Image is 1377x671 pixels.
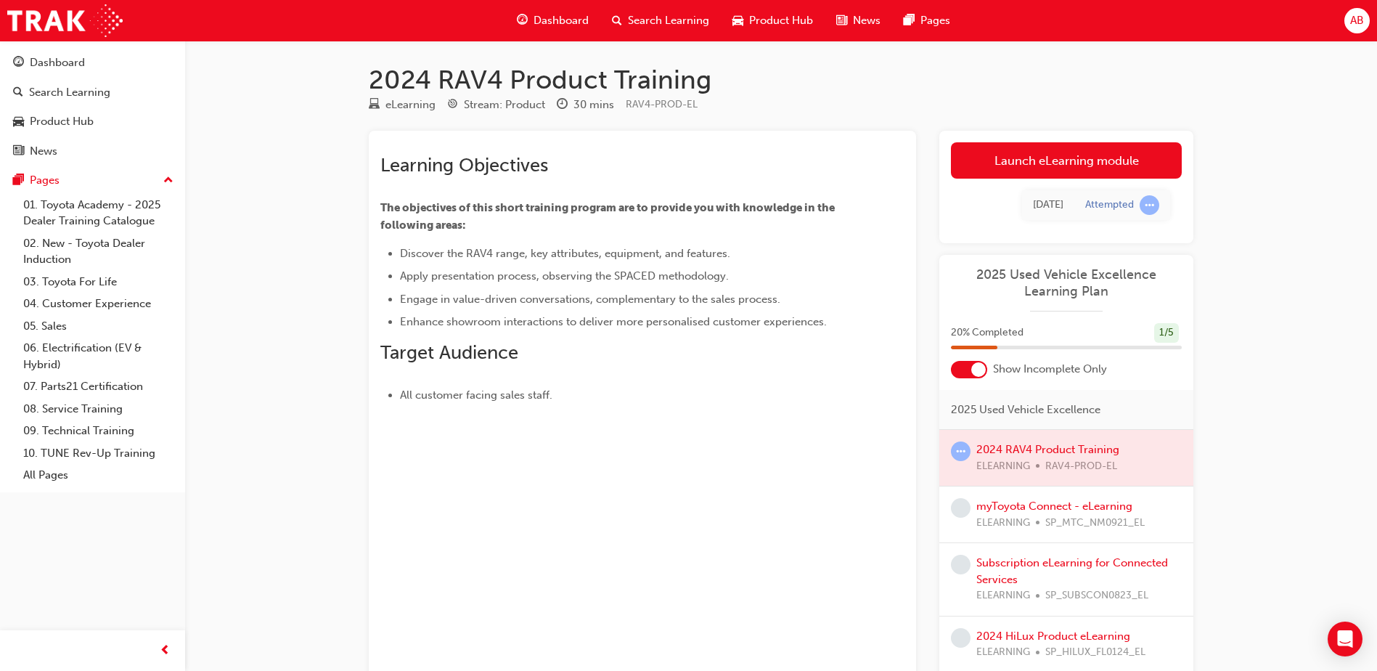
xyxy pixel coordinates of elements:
a: 03. Toyota For Life [17,271,179,293]
span: learningRecordVerb_NONE-icon [951,628,971,648]
span: news-icon [13,145,24,158]
a: 08. Service Training [17,398,179,420]
button: Pages [6,167,179,194]
div: Stream: Product [464,97,545,113]
span: AB [1350,12,1364,29]
span: Discover the RAV4 range, key attributes, equipment, and features. [400,247,730,260]
span: prev-icon [160,642,171,660]
span: car-icon [732,12,743,30]
a: 06. Electrification (EV & Hybrid) [17,337,179,375]
span: 2025 Used Vehicle Excellence [951,402,1100,418]
a: news-iconNews [825,6,892,36]
span: Engage in value-driven conversations, complementary to the sales process. [400,293,780,306]
span: Learning Objectives [380,154,548,176]
div: Type [369,96,436,114]
span: news-icon [836,12,847,30]
a: search-iconSearch Learning [600,6,721,36]
a: 05. Sales [17,315,179,338]
a: 07. Parts21 Certification [17,375,179,398]
a: All Pages [17,464,179,487]
div: Tue Sep 30 2025 10:26:21 GMT+0930 (Australian Central Standard Time) [1033,197,1063,213]
a: Launch eLearning module [951,142,1182,179]
span: learningResourceType_ELEARNING-icon [369,99,380,112]
span: learningRecordVerb_NONE-icon [951,555,971,574]
span: Apply presentation process, observing the SPACED methodology. [400,269,729,282]
a: guage-iconDashboard [505,6,600,36]
span: Product Hub [749,12,813,29]
a: Search Learning [6,79,179,106]
span: Search Learning [628,12,709,29]
span: learningRecordVerb_ATTEMPT-icon [951,442,971,461]
span: target-icon [447,99,458,112]
span: ELEARNING [976,644,1030,661]
div: Dashboard [30,54,85,71]
div: eLearning [385,97,436,113]
div: News [30,143,57,160]
span: The objectives of this short training program are to provide you with knowledge in the following ... [380,201,837,232]
a: Dashboard [6,49,179,76]
span: clock-icon [557,99,568,112]
span: Dashboard [534,12,589,29]
h1: 2024 RAV4 Product Training [369,64,1193,96]
a: 2025 Used Vehicle Excellence Learning Plan [951,267,1182,299]
div: 1 / 5 [1154,323,1179,343]
a: 01. Toyota Academy - 2025 Dealer Training Catalogue [17,194,179,232]
span: News [853,12,880,29]
a: Subscription eLearning for Connected Services [976,556,1168,586]
span: guage-icon [13,57,24,70]
span: up-icon [163,171,173,190]
span: search-icon [13,86,23,99]
div: Duration [557,96,614,114]
span: All customer facing sales staff. [400,389,552,402]
span: Target Audience [380,341,518,364]
span: learningRecordVerb_NONE-icon [951,498,971,518]
a: pages-iconPages [892,6,962,36]
span: pages-icon [13,174,24,187]
span: Show Incomplete Only [993,361,1107,378]
span: Enhance showroom interactions to deliver more personalised customer experiences. [400,315,827,328]
button: DashboardSearch LearningProduct HubNews [6,46,179,167]
div: Pages [30,172,60,189]
span: search-icon [612,12,622,30]
img: Trak [7,4,123,37]
a: 2024 HiLux Product eLearning [976,630,1130,643]
div: Open Intercom Messenger [1328,622,1362,656]
span: car-icon [13,115,24,129]
a: News [6,138,179,165]
span: ELEARNING [976,587,1030,604]
div: 30 mins [573,97,614,113]
span: SP_SUBSCON0823_EL [1045,587,1148,604]
span: guage-icon [517,12,528,30]
span: ELEARNING [976,515,1030,532]
a: myToyota Connect - eLearning [976,500,1132,513]
button: AB [1344,8,1370,33]
div: Stream [447,96,545,114]
div: Search Learning [29,84,110,101]
a: 02. New - Toyota Dealer Induction [17,232,179,271]
a: 10. TUNE Rev-Up Training [17,442,179,465]
span: 20 % Completed [951,325,1023,341]
span: SP_HILUX_FL0124_EL [1045,644,1145,661]
span: learningRecordVerb_ATTEMPT-icon [1140,195,1159,215]
span: SP_MTC_NM0921_EL [1045,515,1145,532]
div: Product Hub [30,113,94,130]
div: Attempted [1085,198,1134,212]
span: Pages [920,12,950,29]
a: 04. Customer Experience [17,293,179,315]
a: car-iconProduct Hub [721,6,825,36]
a: 09. Technical Training [17,420,179,442]
span: Learning resource code [626,98,698,110]
a: Product Hub [6,108,179,135]
span: pages-icon [904,12,915,30]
